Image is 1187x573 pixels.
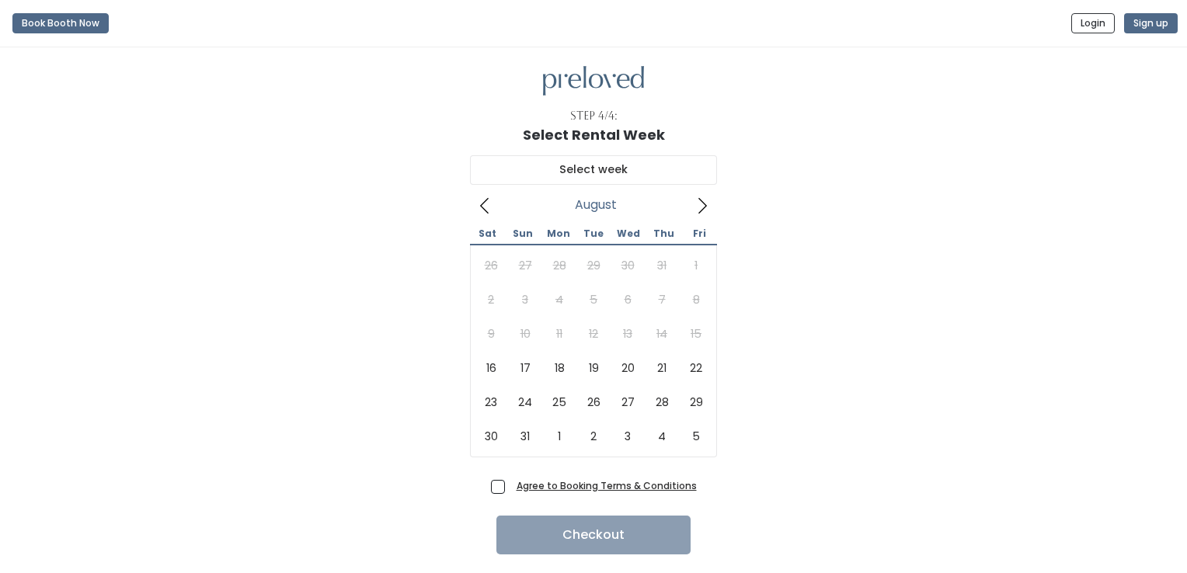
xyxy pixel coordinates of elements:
[645,351,679,385] span: August 21, 2025
[12,6,109,40] a: Book Booth Now
[611,419,645,453] span: September 3, 2025
[679,385,713,419] span: August 29, 2025
[679,351,713,385] span: August 22, 2025
[682,229,717,238] span: Fri
[543,66,644,96] img: preloved logo
[1071,13,1115,33] button: Login
[576,351,611,385] span: August 19, 2025
[542,419,576,453] span: September 1, 2025
[508,351,542,385] span: August 17, 2025
[646,229,681,238] span: Thu
[470,229,505,238] span: Sat
[517,479,697,492] a: Agree to Booking Terms & Conditions
[570,108,618,124] div: Step 4/4:
[645,385,679,419] span: August 28, 2025
[508,385,542,419] span: August 24, 2025
[541,229,576,238] span: Mon
[645,419,679,453] span: September 4, 2025
[576,419,611,453] span: September 2, 2025
[1124,13,1178,33] button: Sign up
[474,419,508,453] span: August 30, 2025
[523,127,665,143] h1: Select Rental Week
[576,229,611,238] span: Tue
[542,385,576,419] span: August 25, 2025
[611,351,645,385] span: August 20, 2025
[474,385,508,419] span: August 23, 2025
[508,419,542,453] span: August 31, 2025
[542,351,576,385] span: August 18, 2025
[474,351,508,385] span: August 16, 2025
[575,202,617,208] span: August
[12,13,109,33] button: Book Booth Now
[505,229,540,238] span: Sun
[611,229,646,238] span: Wed
[496,516,691,554] button: Checkout
[611,385,645,419] span: August 27, 2025
[576,385,611,419] span: August 26, 2025
[679,419,713,453] span: September 5, 2025
[470,155,717,185] input: Select week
